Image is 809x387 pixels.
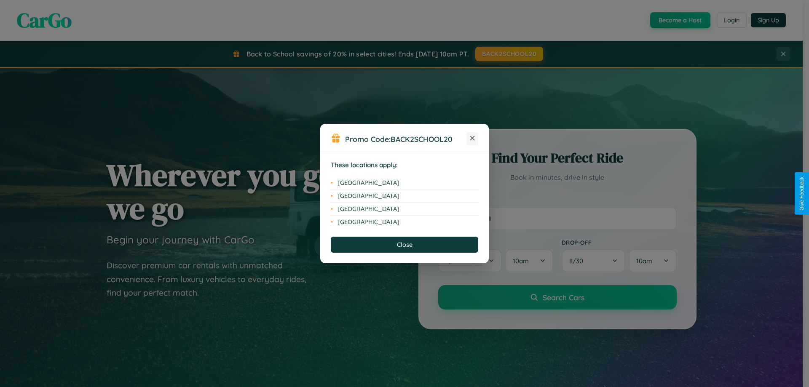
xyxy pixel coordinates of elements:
strong: These locations apply: [331,161,398,169]
li: [GEOGRAPHIC_DATA] [331,189,478,203]
li: [GEOGRAPHIC_DATA] [331,216,478,228]
b: BACK2SCHOOL20 [391,134,453,144]
li: [GEOGRAPHIC_DATA] [331,203,478,216]
h3: Promo Code: [345,134,466,144]
div: Give Feedback [799,176,805,211]
li: [GEOGRAPHIC_DATA] [331,176,478,189]
button: Close [331,237,478,253]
